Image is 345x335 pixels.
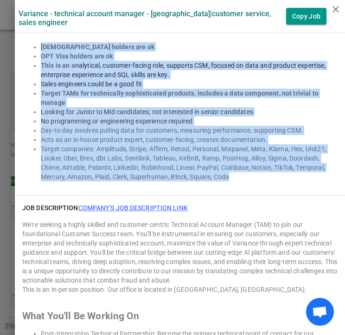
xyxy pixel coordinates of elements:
span: nalytical, customer-facing role, supports CSM, focused on data and product expertise, enterprise ... [41,62,326,78]
h6: JOB DESCRIPTION [22,203,188,213]
li: Day-to-day involves pulling data for customers, measuring performance, supporting CSM. [41,126,338,135]
span: Sales engineers could be a good fit [41,80,142,88]
li: Acts as an in-house product expert, customer-facing, creates documentation. [41,135,338,144]
i: close [330,4,341,15]
strong: Target TAMs for technically sophisticated products, includes a data component, not trivial to manage [41,90,319,106]
div: Open chat [306,298,334,326]
a: Company's job description link [78,204,188,212]
span: No programming or engineering experience required [41,117,192,125]
div: This is an in-person position. Our office is located in [GEOGRAPHIC_DATA], [GEOGRAPHIC_DATA]. [22,285,338,294]
li: Target companies: Amplitude, Stripe, Affirm, Retool, Personal, Mixpanel, Meta, Klarna, Hex, Unit2... [41,144,338,181]
strong: This is an a [41,62,75,69]
strong: OPT Visa holders are ok [41,52,113,60]
span: Looking for Junior to Mid candidates; not interested in senior candidates [41,108,253,116]
div: We're seeking a highly skilled and customer-centric Technical Account Manager (TAM) to join our f... [22,220,338,285]
button: Copy Job [286,8,326,25]
strong: [DEMOGRAPHIC_DATA] holders are ok [41,43,154,51]
label: Variance - Technical Account Manager - [GEOGRAPHIC_DATA] | Customer Service, Sales Engineer [19,9,286,27]
h2: What You'll Be Working On [22,311,338,321]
